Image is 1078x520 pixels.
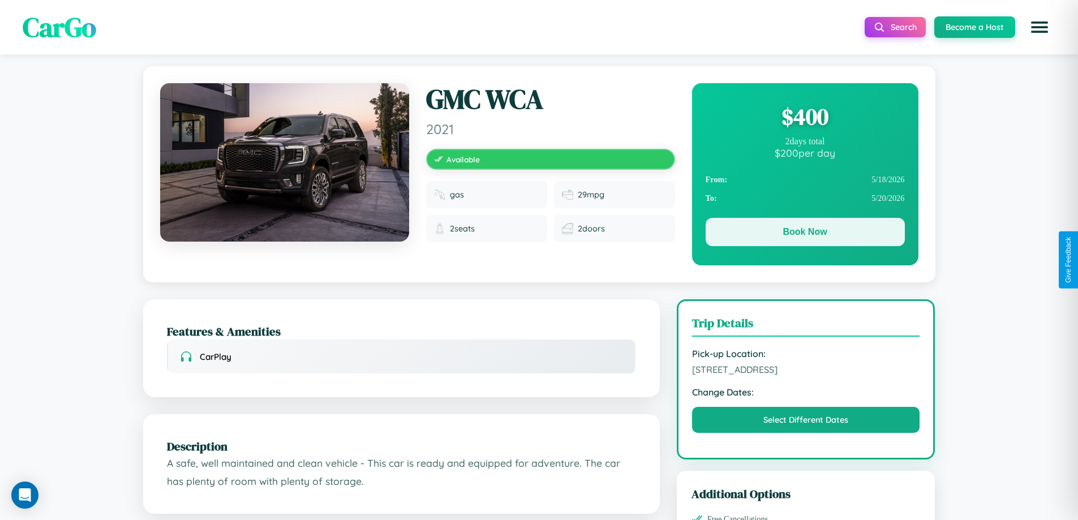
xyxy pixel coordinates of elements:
strong: From: [706,175,728,184]
h2: Features & Amenities [167,323,636,339]
span: 2021 [426,121,675,137]
span: 2 doors [578,224,605,234]
span: 29 mpg [578,190,604,200]
h3: Additional Options [692,485,921,502]
strong: Change Dates: [692,386,920,398]
img: GMC WCA 2021 [160,83,409,242]
strong: To: [706,194,717,203]
button: Open menu [1024,11,1055,43]
span: CarGo [23,8,96,46]
div: 2 days total [706,136,905,147]
h3: Trip Details [692,315,920,337]
span: CarPlay [200,351,231,362]
div: $ 400 [706,101,905,132]
h2: Description [167,438,636,454]
img: Seats [434,223,445,234]
span: gas [450,190,464,200]
button: Become a Host [934,16,1015,38]
span: Search [891,22,917,32]
p: A safe, well maintained and clean vehicle - This car is ready and equipped for adventure. The car... [167,454,636,490]
img: Fuel type [434,189,445,200]
button: Select Different Dates [692,407,920,433]
h1: GMC WCA [426,83,675,116]
span: 2 seats [450,224,475,234]
div: 5 / 20 / 2026 [706,189,905,208]
button: Book Now [706,218,905,246]
img: Fuel efficiency [562,189,573,200]
span: [STREET_ADDRESS] [692,364,920,375]
div: 5 / 18 / 2026 [706,170,905,189]
div: Give Feedback [1064,237,1072,283]
div: Open Intercom Messenger [11,482,38,509]
span: Available [446,154,480,164]
div: $ 200 per day [706,147,905,159]
strong: Pick-up Location: [692,348,920,359]
button: Search [865,17,926,37]
img: Doors [562,223,573,234]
